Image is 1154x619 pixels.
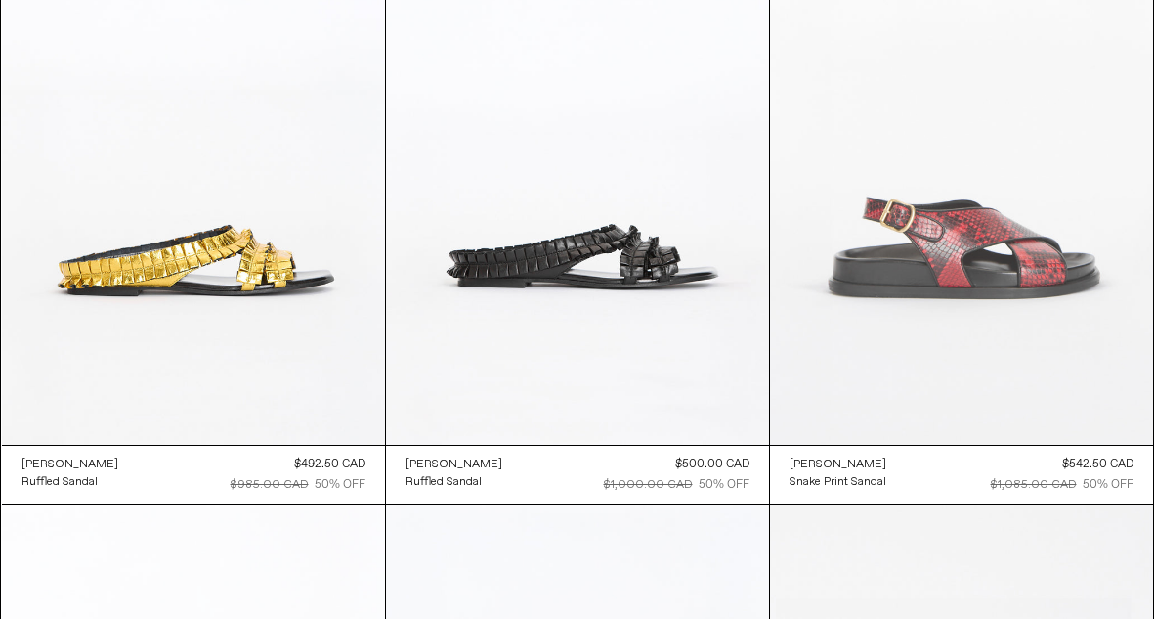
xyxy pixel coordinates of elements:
[21,474,98,491] div: Ruffled Sandal
[699,476,749,494] div: 50% OFF
[790,473,886,491] a: Snake Print Sandal
[21,456,118,473] a: [PERSON_NAME]
[315,476,365,494] div: 50% OFF
[21,473,118,491] a: Ruffled Sandal
[790,456,886,473] a: [PERSON_NAME]
[406,474,482,491] div: Ruffled Sandal
[231,476,309,494] div: $985.00 CAD
[406,457,502,473] div: [PERSON_NAME]
[1062,456,1133,473] div: $542.50 CAD
[991,476,1077,494] div: $1,085.00 CAD
[406,456,502,473] a: [PERSON_NAME]
[604,476,693,494] div: $1,000.00 CAD
[675,456,749,473] div: $500.00 CAD
[1083,476,1133,494] div: 50% OFF
[21,457,118,473] div: [PERSON_NAME]
[790,474,886,491] div: Snake Print Sandal
[790,457,886,473] div: [PERSON_NAME]
[406,473,502,491] a: Ruffled Sandal
[294,456,365,473] div: $492.50 CAD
